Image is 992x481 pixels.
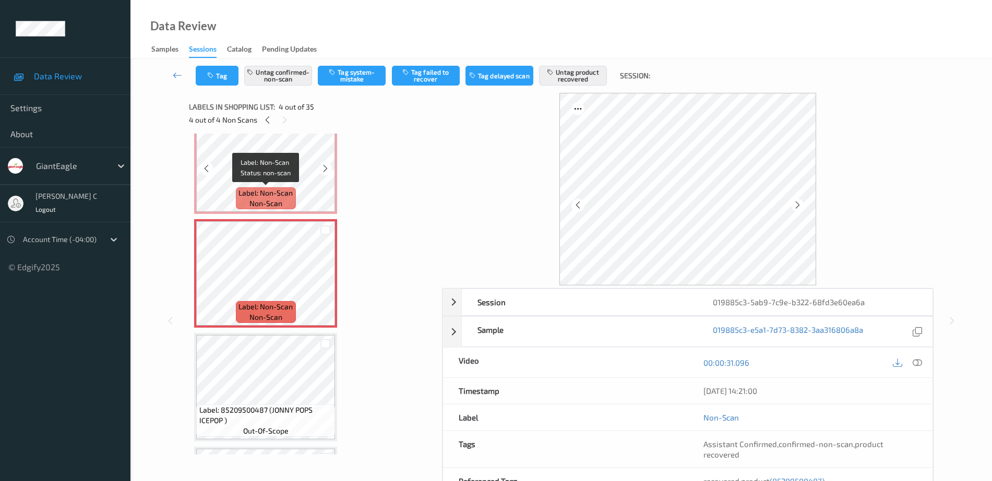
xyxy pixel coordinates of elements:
div: Timestamp [443,378,688,404]
div: Sample [462,317,697,346]
span: non-scan [249,198,282,209]
button: Tag failed to recover [392,66,460,86]
span: confirmed-non-scan [779,439,853,449]
span: non-scan [249,312,282,322]
button: Tag [196,66,238,86]
div: 4 out of 4 Non Scans [189,113,435,126]
div: Sample019885c3-e5a1-7d73-8382-3aa316806a8a [443,316,933,347]
span: Labels in shopping list: [189,102,275,112]
a: Non-Scan [703,412,739,423]
button: Untag product recovered [539,66,607,86]
button: Tag delayed scan [465,66,533,86]
span: Label: Non-Scan [238,302,293,312]
div: Tags [443,431,688,467]
span: Label: 85209500487 (JONNY POPS ICEPOP ) [199,405,333,426]
span: Session: [620,70,650,81]
div: 019885c3-5ab9-7c9e-b322-68fd3e60ea6a [697,289,933,315]
div: Pending Updates [262,44,317,57]
button: Untag confirmed-non-scan [244,66,312,86]
a: Pending Updates [262,42,327,57]
div: Session019885c3-5ab9-7c9e-b322-68fd3e60ea6a [443,288,933,316]
div: [DATE] 14:21:00 [703,386,917,396]
a: Sessions [189,42,227,58]
div: Sessions [189,44,217,58]
div: Catalog [227,44,252,57]
span: Assistant Confirmed [703,439,777,449]
a: 00:00:31.096 [703,357,749,368]
div: Samples [151,44,178,57]
span: , , [703,439,883,459]
a: 019885c3-e5a1-7d73-8382-3aa316806a8a [713,324,863,339]
div: Label [443,404,688,430]
span: 4 out of 35 [279,102,314,112]
div: Session [462,289,697,315]
div: Data Review [150,21,216,31]
span: Label: Non-Scan [238,188,293,198]
span: product recovered [703,439,883,459]
a: Samples [151,42,189,57]
div: Video [443,347,688,377]
a: Catalog [227,42,262,57]
span: out-of-scope [243,426,289,436]
button: Tag system-mistake [318,66,386,86]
